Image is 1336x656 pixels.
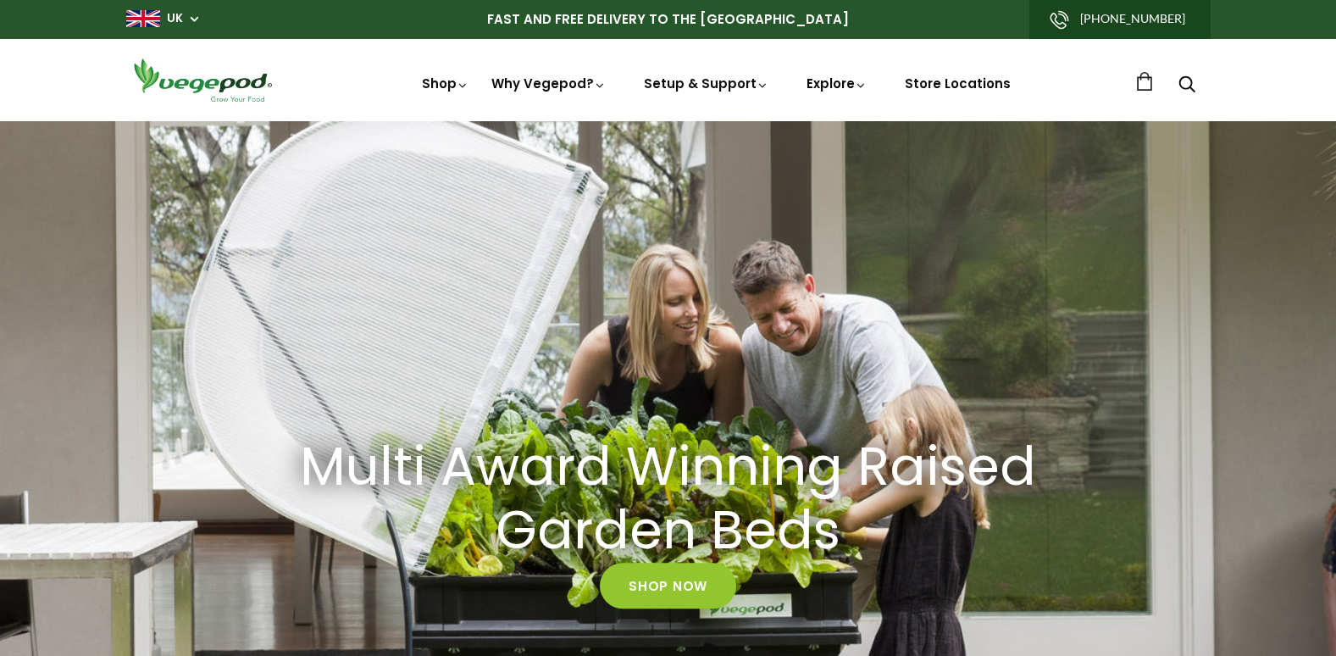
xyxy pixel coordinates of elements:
a: Setup & Support [644,75,769,92]
a: Store Locations [905,75,1011,92]
a: Shop Now [600,563,736,609]
a: Multi Award Winning Raised Garden Beds [266,436,1071,563]
img: gb_large.png [126,10,160,27]
img: Vegepod [126,56,279,104]
a: UK [167,10,183,27]
a: Search [1178,77,1195,95]
h2: Multi Award Winning Raised Garden Beds [287,436,1050,563]
a: Shop [422,75,469,92]
a: Explore [807,75,868,92]
a: Why Vegepod? [491,75,607,92]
